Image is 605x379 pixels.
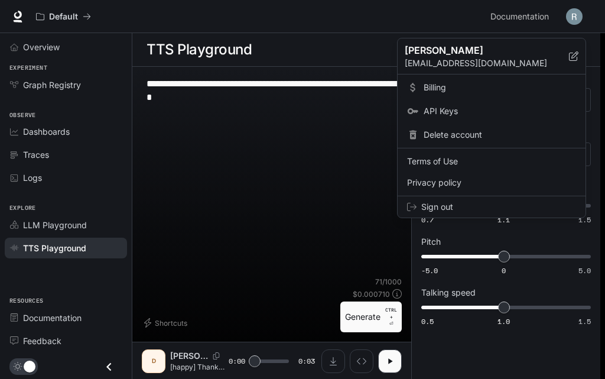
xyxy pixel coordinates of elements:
[400,172,583,193] a: Privacy policy
[400,124,583,145] div: Delete account
[407,156,576,167] span: Terms of Use
[405,43,550,57] p: [PERSON_NAME]
[400,101,583,122] a: API Keys
[400,77,583,98] a: Billing
[398,196,586,218] div: Sign out
[400,151,583,172] a: Terms of Use
[424,82,576,93] span: Billing
[424,129,576,141] span: Delete account
[398,38,586,74] div: [PERSON_NAME][EMAIL_ADDRESS][DOMAIN_NAME]
[424,105,576,117] span: API Keys
[421,201,576,213] span: Sign out
[407,177,576,189] span: Privacy policy
[405,57,569,69] p: [EMAIL_ADDRESS][DOMAIN_NAME]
